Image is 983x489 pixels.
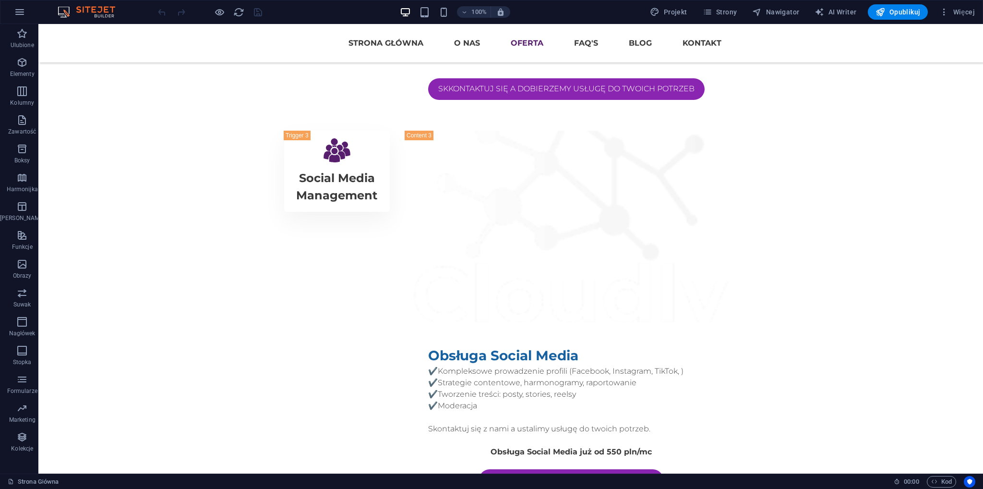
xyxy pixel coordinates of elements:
p: Obrazy [13,272,32,280]
a: Trigger 3 [246,107,351,188]
button: Kod [927,476,956,488]
p: Kolekcje [11,445,33,452]
p: Boksy [14,157,30,164]
p: Harmonijka [7,185,38,193]
span: Kod [931,476,952,488]
span: : [911,478,912,485]
button: Strony [699,4,741,20]
a: Kliknij, aby anulować zaznaczenie. Kliknij dwukrotnie, aby otworzyć Strony [8,476,59,488]
div: Projekt (Ctrl+Alt+Y) [646,4,691,20]
span: Więcej [939,7,975,17]
p: Stopka [13,358,32,366]
p: Marketing [9,416,36,424]
button: 100% [457,6,491,18]
h6: Czas sesji [894,476,919,488]
span: AI Writer [815,7,856,17]
button: Usercentrics [964,476,975,488]
span: Projekt [650,7,687,17]
span: Opublikuj [875,7,920,17]
p: Formularze [7,387,37,395]
i: Po zmianie rozmiaru automatycznie dostosowuje poziom powiększenia do wybranego urządzenia. [496,8,505,16]
button: Opublikuj [868,4,928,20]
button: AI Writer [811,4,860,20]
button: Nawigator [748,4,803,20]
p: Funkcje [12,243,33,251]
p: Ulubione [11,41,34,49]
span: Strony [703,7,737,17]
p: Zawartość [8,128,36,135]
button: Kliknij tutaj, aby wyjść z trybu podglądu i kontynuować edycję [214,6,225,18]
span: Nawigator [752,7,799,17]
span: 00 00 [904,476,919,488]
button: Projekt [646,4,691,20]
h6: 100% [471,6,487,18]
button: Więcej [935,4,979,20]
img: Editor Logo [55,6,127,18]
p: Suwak [13,301,31,308]
button: reload [233,6,244,18]
p: Nagłówek [9,330,36,337]
p: Kolumny [10,99,34,107]
p: Elementy [10,70,35,78]
i: Przeładuj stronę [233,7,244,18]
